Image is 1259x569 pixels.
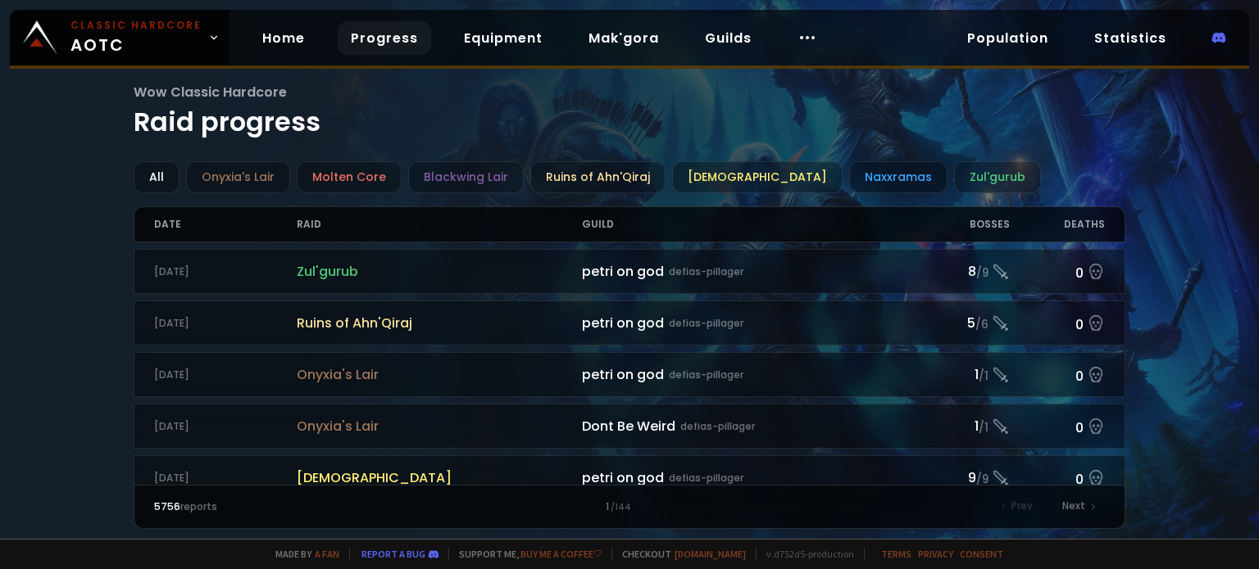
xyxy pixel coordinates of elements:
[680,419,755,434] small: defias-pillager
[134,82,1125,142] h1: Raid progress
[297,313,582,333] span: Ruins of Ahn'Qiraj
[979,368,989,385] small: / 1
[915,467,1010,488] div: 9
[249,21,318,55] a: Home
[154,499,180,513] span: 5756
[954,161,1041,193] div: Zul'gurub
[338,21,431,55] a: Progress
[266,548,339,560] span: Made by
[849,161,948,193] div: Naxxramas
[582,207,915,242] div: Guild
[582,261,915,282] div: petri on god
[960,548,1003,560] a: Consent
[1010,363,1105,386] div: 0
[154,419,297,434] div: [DATE]
[1081,21,1179,55] a: Statistics
[297,467,582,488] span: [DEMOGRAPHIC_DATA]
[154,499,392,514] div: reports
[976,472,989,488] small: / 9
[134,352,1125,397] a: [DATE]Onyxia's Lairpetri on goddefias-pillager1/10
[297,416,582,436] span: Onyxia's Lair
[154,207,297,242] div: Date
[611,501,631,514] small: / 144
[979,420,989,436] small: / 1
[1010,311,1105,335] div: 0
[1010,466,1105,490] div: 0
[756,548,854,560] span: v. d752d5 - production
[692,21,765,55] a: Guilds
[992,495,1043,518] div: Prev
[134,455,1125,500] a: [DATE][DEMOGRAPHIC_DATA]petri on goddefias-pillager9/90
[134,300,1125,345] a: [DATE]Ruins of Ahn'Qirajpetri on goddefias-pillager5/60
[1010,414,1105,438] div: 0
[408,161,524,193] div: Blackwing Lair
[297,207,582,242] div: Raid
[1052,495,1105,518] div: Next
[154,471,297,485] div: [DATE]
[451,21,556,55] a: Equipment
[297,364,582,385] span: Onyxia's Lair
[297,161,402,193] div: Molten Core
[669,368,743,382] small: defias-pillager
[520,548,602,560] a: Buy me a coffee
[1010,207,1105,242] div: Deaths
[881,548,911,560] a: Terms
[134,161,180,193] div: All
[448,548,602,560] span: Support me,
[915,313,1010,333] div: 5
[915,261,1010,282] div: 8
[1010,260,1105,283] div: 0
[154,368,297,382] div: [DATE]
[70,18,202,33] small: Classic Hardcore
[669,471,743,485] small: defias-pillager
[582,364,915,385] div: petri on god
[297,261,582,282] span: Zul'gurub
[672,161,843,193] div: [DEMOGRAPHIC_DATA]
[70,18,202,57] span: AOTC
[530,161,666,193] div: Ruins of Ahn'Qiraj
[582,467,915,488] div: petri on god
[575,21,672,55] a: Mak'gora
[186,161,290,193] div: Onyxia's Lair
[915,416,1010,436] div: 1
[669,264,743,279] small: defias-pillager
[976,265,989,282] small: / 9
[154,264,297,279] div: [DATE]
[669,316,743,331] small: defias-pillager
[675,548,746,560] a: [DOMAIN_NAME]
[154,316,297,331] div: [DATE]
[918,548,953,560] a: Privacy
[134,404,1125,449] a: [DATE]Onyxia's LairDont Be Weirddefias-pillager1/10
[134,249,1125,294] a: [DATE]Zul'gurubpetri on goddefias-pillager8/90
[361,548,425,560] a: Report a bug
[915,364,1010,385] div: 1
[392,499,867,514] div: 1
[954,21,1061,55] a: Population
[915,207,1010,242] div: Bosses
[975,317,989,333] small: / 6
[582,313,915,333] div: petri on god
[315,548,339,560] a: a fan
[10,10,230,65] a: Classic HardcoreAOTC
[134,82,1125,102] span: Wow Classic Hardcore
[582,416,915,436] div: Dont Be Weird
[611,548,746,560] span: Checkout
